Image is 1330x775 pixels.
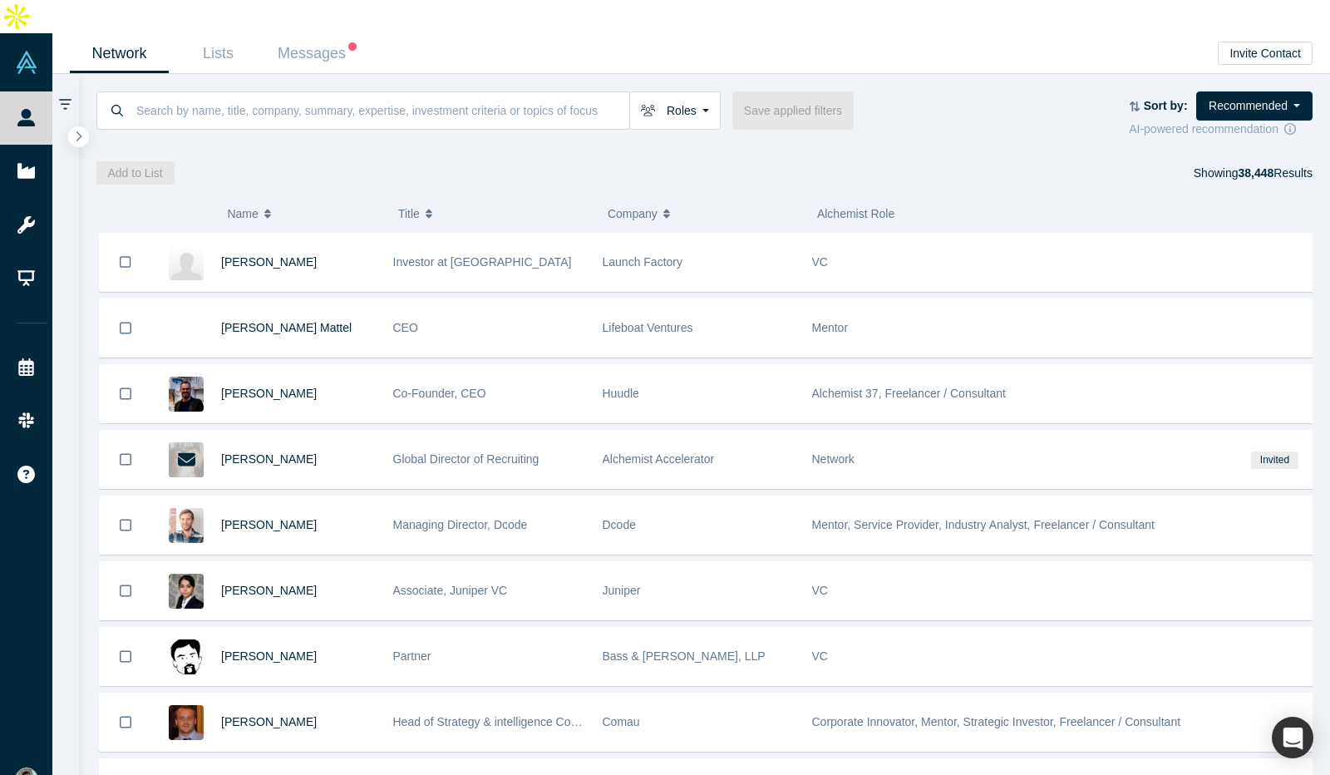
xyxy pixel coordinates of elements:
[100,431,151,488] button: Bookmark
[221,715,317,728] a: [PERSON_NAME]
[812,387,1006,400] span: Alchemist 37, Freelancer / Consultant
[1238,166,1313,180] span: Results
[812,452,855,466] span: Network
[169,639,204,674] img: Jonathan Siegel's Profile Image
[169,508,204,543] img: Nate Ashton's Profile Image
[817,207,894,220] span: Alchemist Role
[603,452,715,466] span: Alchemist Accelerator
[603,387,639,400] span: Huudle
[100,365,151,422] button: Bookmark
[393,518,528,531] span: Managing Director, Dcode
[812,518,1155,531] span: Mentor, Service Provider, Industry Analyst, Freelancer / Consultant
[100,562,151,620] button: Bookmark
[812,584,828,597] span: VC
[169,377,204,412] img: Mehmet Yitmen's Profile Image
[732,91,854,130] button: Save applied filters
[603,321,693,334] span: Lifeboat Ventures
[812,255,828,269] span: VC
[1196,91,1313,121] button: Recommended
[1194,161,1313,185] div: Showing
[221,452,317,466] a: [PERSON_NAME]
[603,255,683,269] span: Launch Factory
[70,34,169,73] a: Network
[169,311,204,346] img: Gopi Mattel's Profile Image
[227,196,381,231] button: Name
[15,51,38,74] img: Alchemist Vault Logo
[227,196,258,231] span: Name
[169,574,204,609] img: Srilekha Bhattiprolu's Profile Image
[608,196,800,231] button: Company
[393,255,572,269] span: Investor at [GEOGRAPHIC_DATA]
[169,34,268,73] a: Lists
[100,299,151,357] button: Bookmark
[221,518,317,531] a: [PERSON_NAME]
[100,694,151,751] button: Bookmark
[608,196,658,231] span: Company
[393,649,431,663] span: Partner
[100,628,151,685] button: Bookmark
[629,91,721,130] button: Roles
[393,387,486,400] span: Co-Founder, CEO
[1251,452,1298,469] span: Invited
[221,584,317,597] a: [PERSON_NAME]
[603,518,636,531] span: Dcode
[812,321,849,334] span: Mentor
[100,496,151,554] button: Bookmark
[393,321,418,334] span: CEO
[169,245,204,280] img: Patrick Kerr's Profile Image
[398,196,590,231] button: Title
[603,715,640,728] span: Comau
[393,452,539,466] span: Global Director of Recruiting
[96,161,175,185] button: Add to List
[398,196,420,231] span: Title
[1129,121,1313,138] div: AI-powered recommendation
[135,91,629,130] input: Search by name, title, company, summary, expertise, investment criteria or topics of focus
[221,321,352,334] a: [PERSON_NAME] Mattel
[603,584,641,597] span: Juniper
[268,34,367,73] a: Messages
[1218,42,1313,65] button: Invite Contact
[812,715,1181,728] span: Corporate Innovator, Mentor, Strategic Investor, Freelancer / Consultant
[221,649,317,663] a: [PERSON_NAME]
[393,584,508,597] span: Associate, Juniper VC
[221,387,317,400] a: [PERSON_NAME]
[812,649,828,663] span: VC
[100,233,151,291] button: Bookmark
[169,705,204,740] img: Francesco Renelli's Profile Image
[393,715,706,728] span: Head of Strategy & intelligence Comau (spin off of Stellantis)
[221,255,317,269] a: [PERSON_NAME]
[603,649,766,663] span: Bass & [PERSON_NAME], LLP
[1144,99,1188,112] strong: Sort by:
[1238,166,1273,180] strong: 38,448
